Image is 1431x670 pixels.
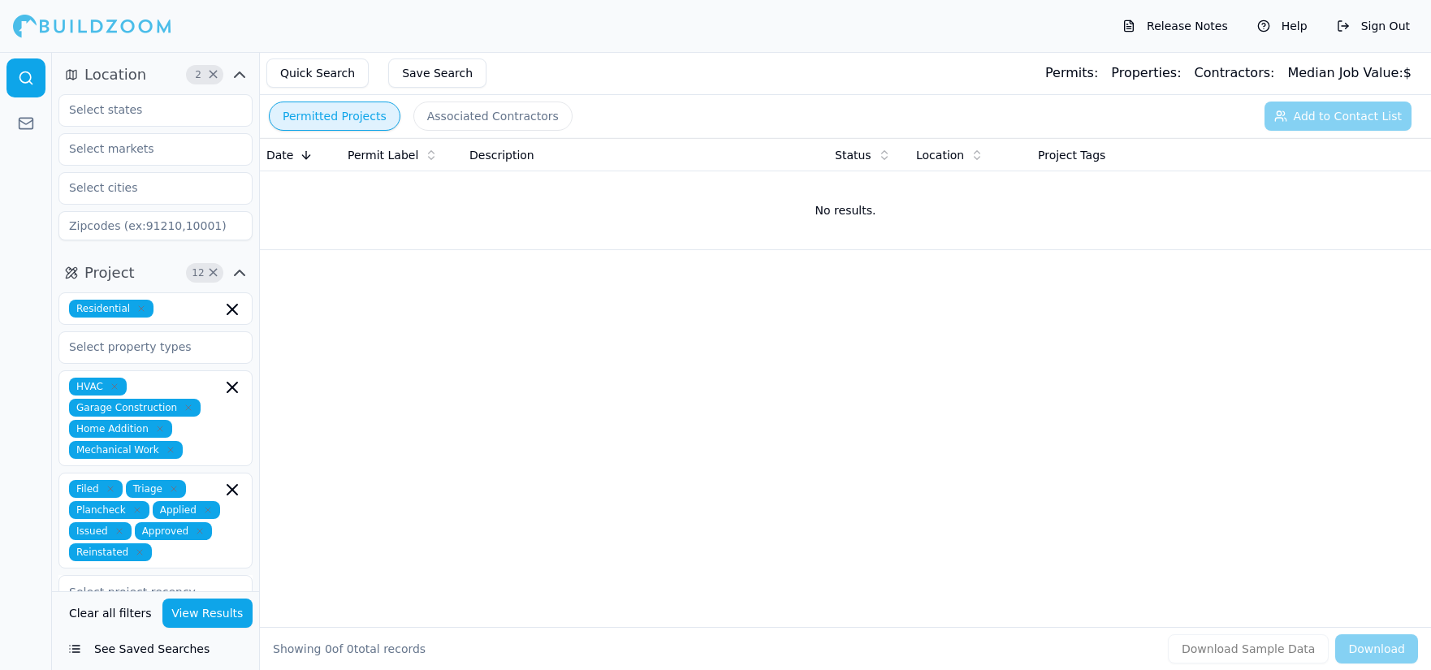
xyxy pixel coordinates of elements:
button: See Saved Searches [58,634,253,664]
button: Release Notes [1114,13,1236,39]
span: Issued [69,522,132,540]
span: Median Job Value: [1287,65,1403,80]
span: Project Tags [1038,147,1105,163]
span: Location [916,147,964,163]
span: Description [469,147,534,163]
button: Save Search [388,58,486,88]
span: Applied [153,501,220,519]
span: Filed [69,480,123,498]
button: View Results [162,599,253,628]
input: Select cities [59,173,231,202]
span: 0 [347,642,354,655]
button: Location2Clear Location filters [58,62,253,88]
td: No results. [260,171,1431,249]
span: Status [835,147,871,163]
input: Select property types [59,332,231,361]
div: $ [1287,63,1412,83]
span: 12 [190,265,206,281]
span: Plancheck [69,501,149,519]
input: Zipcodes (ex:91210,10001) [58,211,253,240]
input: Select states [59,95,231,124]
span: Garage Construction [69,399,201,417]
span: Residential [69,300,153,318]
span: Approved [135,522,213,540]
span: Properties: [1111,65,1181,80]
span: Reinstated [69,543,152,561]
button: Help [1249,13,1316,39]
span: Permit Label [348,147,418,163]
span: Date [266,147,293,163]
span: HVAC [69,378,127,396]
button: Quick Search [266,58,369,88]
span: 2 [190,67,206,83]
button: Clear all filters [65,599,156,628]
span: Clear Location filters [207,71,219,79]
input: Select markets [59,134,231,163]
span: Project [84,262,135,284]
span: Mechanical Work [69,441,183,459]
button: Sign Out [1329,13,1418,39]
span: Triage [126,480,186,498]
span: Contractors: [1195,65,1275,80]
span: Clear Project filters [207,269,219,277]
button: Project12Clear Project filters [58,260,253,286]
span: Location [84,63,146,86]
span: Home Addition [69,420,172,438]
span: 0 [325,642,332,655]
div: Showing of total records [273,641,426,657]
button: Associated Contractors [413,102,573,131]
span: Permits: [1045,65,1098,80]
button: Permitted Projects [269,102,400,131]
